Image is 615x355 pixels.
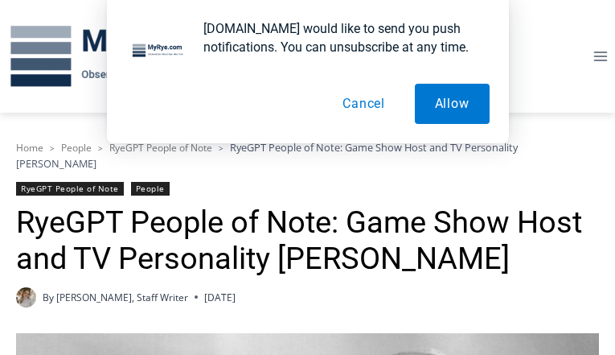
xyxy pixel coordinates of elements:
[415,84,490,124] button: Allow
[43,290,54,305] span: By
[16,287,36,308] img: (PHOTO: MyRye.com Summer 2023 intern Beatrice Larzul.)
[56,291,188,304] a: [PERSON_NAME], Staff Writer
[204,290,236,305] time: [DATE]
[169,47,232,132] div: Co-sponsored by Westchester County Parks
[188,136,195,152] div: 6
[98,142,103,154] span: >
[50,142,55,154] span: >
[169,136,176,152] div: 1
[1,160,240,200] a: [PERSON_NAME] Read Sanctuary Fall Fest: [DATE]
[322,84,405,124] button: Cancel
[180,136,184,152] div: /
[109,141,212,155] a: RyeGPT People of Note
[16,204,599,278] h1: RyeGPT People of Note: Game Show Host and TV Personality [PERSON_NAME]
[16,139,599,172] nav: Breadcrumbs
[16,141,43,155] a: Home
[16,182,124,196] a: RyeGPT People of Note
[131,182,170,196] a: People
[16,287,36,308] a: Author image
[126,19,191,84] img: notification icon
[61,141,92,155] a: People
[13,162,214,199] h4: [PERSON_NAME] Read Sanctuary Fall Fest: [DATE]
[219,142,223,154] span: >
[191,19,490,56] div: [DOMAIN_NAME] would like to send you push notifications. You can unsubscribe at any time.
[1,1,160,160] img: s_800_29ca6ca9-f6cc-433c-a631-14f6620ca39b.jpeg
